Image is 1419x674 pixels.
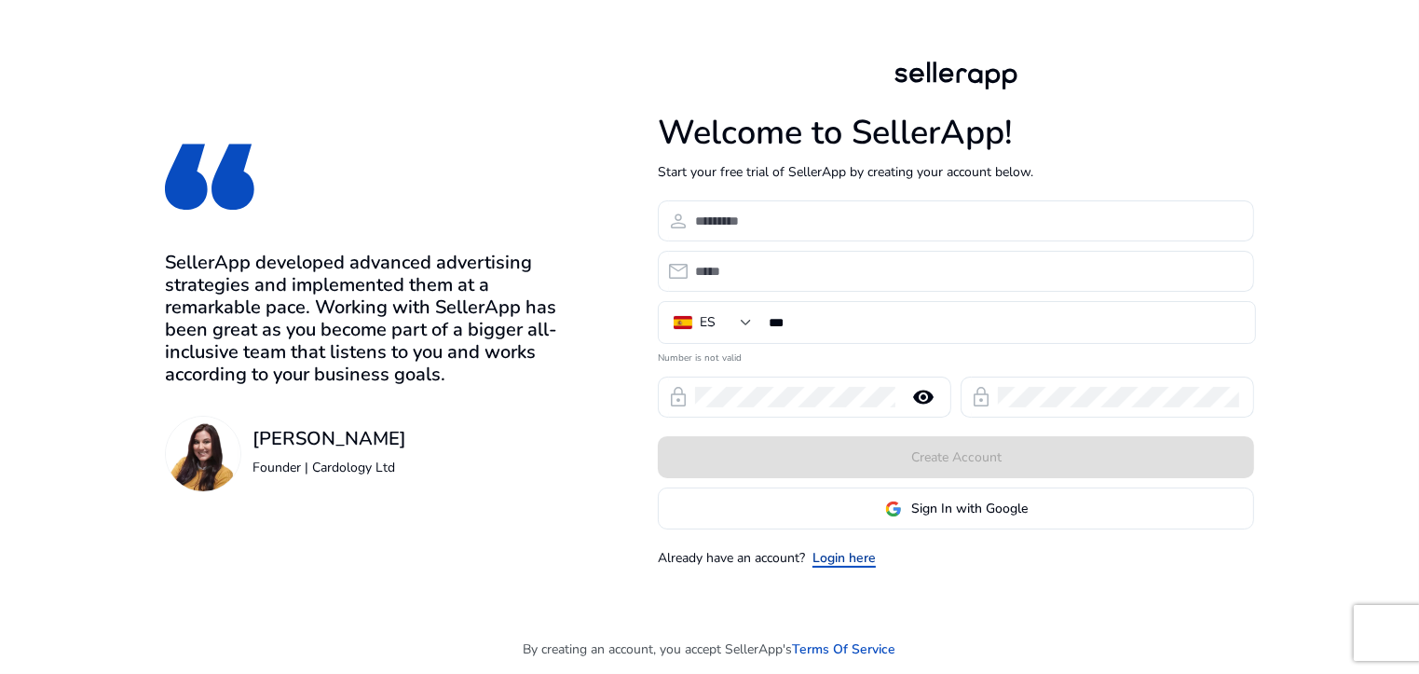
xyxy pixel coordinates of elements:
[793,640,896,659] a: Terms Of Service
[667,210,689,232] span: person
[252,428,406,450] h3: [PERSON_NAME]
[812,548,876,568] a: Login here
[885,501,902,517] img: google-logo.svg
[970,386,992,408] span: lock
[700,312,716,333] div: ES
[165,252,563,386] h3: SellerApp developed advanced advertising strategies and implemented them at a remarkable pace. Wo...
[911,499,1028,518] span: Sign In with Google
[667,386,689,408] span: lock
[252,458,406,477] p: Founder | Cardology Ltd
[658,113,1254,153] h1: Welcome to SellerApp!
[658,162,1254,182] p: Start your free trial of SellerApp by creating your account below.
[658,346,1254,365] mat-error: Number is not valid
[658,488,1254,530] button: Sign In with Google
[658,548,805,568] p: Already have an account?
[667,260,689,282] span: email
[901,386,946,408] mat-icon: remove_red_eye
